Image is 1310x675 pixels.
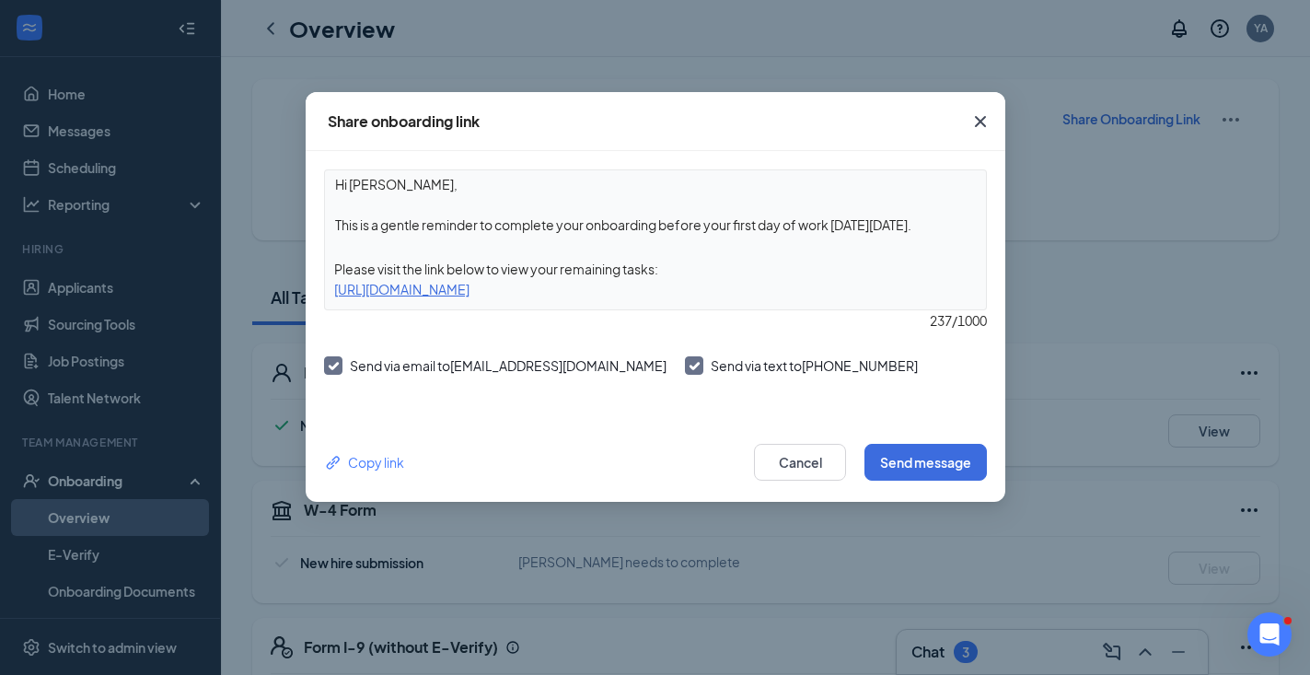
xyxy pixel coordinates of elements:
[325,259,986,279] div: Please visit the link below to view your remaining tasks:
[350,357,667,374] span: Send via email to [EMAIL_ADDRESS][DOMAIN_NAME]
[956,92,1005,151] button: Close
[325,358,341,374] svg: Checkmark
[324,452,404,472] div: Copy link
[754,444,846,481] button: Cancel
[324,453,343,472] svg: Link
[1247,612,1292,657] iframe: Intercom live chat
[324,310,987,331] div: 237 / 1000
[325,170,986,239] textarea: Hi [PERSON_NAME], This is a gentle reminder to complete your onboarding before your first day of ...
[325,279,986,299] div: [URL][DOMAIN_NAME]
[324,452,404,472] button: Link Copy link
[969,111,991,133] svg: Cross
[328,111,480,132] div: Share onboarding link
[711,357,918,374] span: Send via text to [PHONE_NUMBER]
[864,444,987,481] button: Send message
[686,358,701,374] svg: Checkmark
